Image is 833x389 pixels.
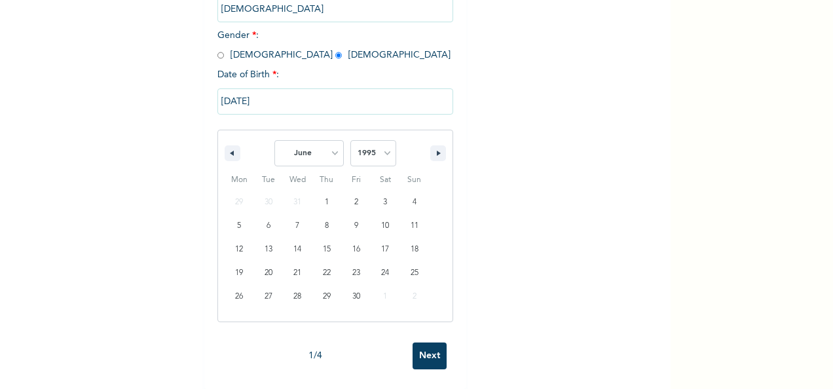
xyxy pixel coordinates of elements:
[325,214,329,238] span: 8
[411,261,418,285] span: 25
[283,238,312,261] button: 14
[312,191,342,214] button: 1
[399,170,429,191] span: Sun
[399,238,429,261] button: 18
[217,349,413,363] div: 1 / 4
[235,238,243,261] span: 12
[371,191,400,214] button: 3
[352,261,360,285] span: 23
[312,261,342,285] button: 22
[235,261,243,285] span: 19
[352,285,360,308] span: 30
[371,261,400,285] button: 24
[283,170,312,191] span: Wed
[381,261,389,285] span: 24
[341,170,371,191] span: Fri
[381,238,389,261] span: 17
[283,261,312,285] button: 21
[341,238,371,261] button: 16
[312,214,342,238] button: 8
[217,88,453,115] input: DD-MM-YYYY
[217,31,451,60] span: Gender : [DEMOGRAPHIC_DATA] [DEMOGRAPHIC_DATA]
[283,285,312,308] button: 28
[341,214,371,238] button: 9
[352,238,360,261] span: 16
[237,214,241,238] span: 5
[225,238,254,261] button: 12
[225,214,254,238] button: 5
[341,285,371,308] button: 30
[411,214,418,238] span: 11
[293,238,301,261] span: 14
[225,261,254,285] button: 19
[254,238,284,261] button: 13
[371,238,400,261] button: 17
[323,285,331,308] span: 29
[325,191,329,214] span: 1
[254,261,284,285] button: 20
[217,68,279,82] span: Date of Birth :
[323,261,331,285] span: 22
[354,214,358,238] span: 9
[399,214,429,238] button: 11
[265,261,272,285] span: 20
[267,214,270,238] span: 6
[323,238,331,261] span: 15
[225,285,254,308] button: 26
[341,191,371,214] button: 2
[341,261,371,285] button: 23
[283,214,312,238] button: 7
[413,191,417,214] span: 4
[312,170,342,191] span: Thu
[225,170,254,191] span: Mon
[265,238,272,261] span: 13
[254,170,284,191] span: Tue
[371,214,400,238] button: 10
[411,238,418,261] span: 18
[354,191,358,214] span: 2
[383,191,387,214] span: 3
[293,285,301,308] span: 28
[265,285,272,308] span: 27
[399,191,429,214] button: 4
[295,214,299,238] span: 7
[371,170,400,191] span: Sat
[381,214,389,238] span: 10
[254,285,284,308] button: 27
[254,214,284,238] button: 6
[312,238,342,261] button: 15
[413,343,447,369] input: Next
[235,285,243,308] span: 26
[312,285,342,308] button: 29
[293,261,301,285] span: 21
[399,261,429,285] button: 25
